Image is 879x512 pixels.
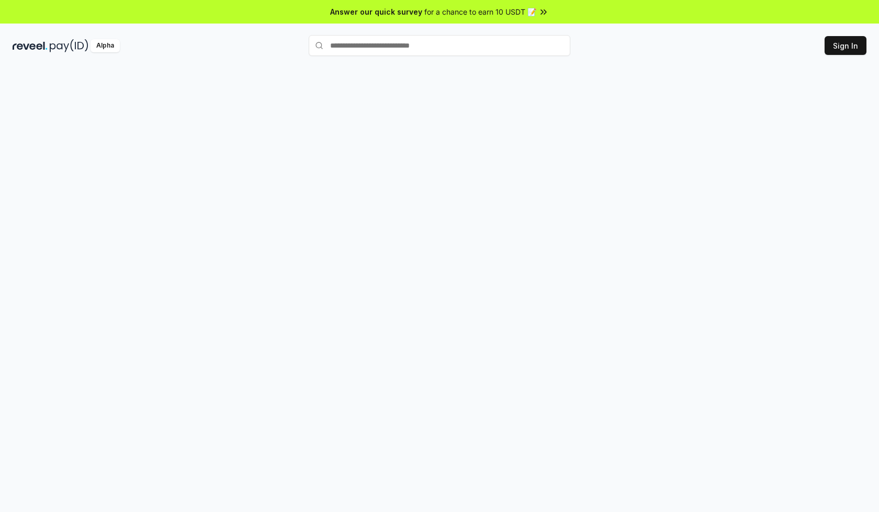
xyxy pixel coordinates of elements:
[91,39,120,52] div: Alpha
[330,6,422,17] span: Answer our quick survey
[13,39,48,52] img: reveel_dark
[825,36,866,55] button: Sign In
[424,6,536,17] span: for a chance to earn 10 USDT 📝
[50,39,88,52] img: pay_id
